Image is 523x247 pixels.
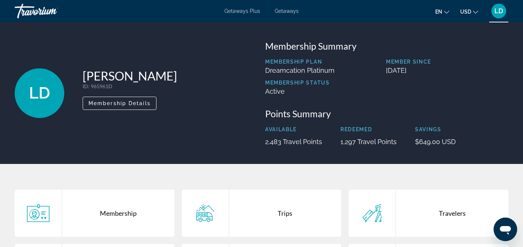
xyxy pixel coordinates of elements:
a: Getaways Plus [224,8,260,14]
h1: [PERSON_NAME] [83,68,177,83]
p: : 965961D [83,83,177,89]
h3: Membership Summary [265,40,508,51]
button: Change currency [460,6,478,17]
p: Dreamcation Platinum [265,67,335,74]
button: Change language [435,6,449,17]
a: Membership Details [83,98,156,106]
span: en [435,9,442,15]
div: Travelers [396,190,508,237]
p: Member Since [386,59,508,65]
p: $649.00 USD [415,138,456,146]
a: Getaways [275,8,299,14]
p: 1,297 Travel Points [340,138,397,146]
iframe: Button to launch messaging window [494,218,517,241]
a: Travelers [349,190,508,237]
button: Membership Details [83,97,156,110]
h3: Points Summary [265,108,508,119]
span: USD [460,9,471,15]
p: Savings [415,126,456,132]
div: Membership [62,190,174,237]
span: LD [29,83,50,103]
p: Membership Plan [265,59,335,65]
span: ID [83,83,88,89]
div: Trips [229,190,342,237]
p: Active [265,87,335,95]
span: Membership Details [89,100,151,106]
button: User Menu [489,3,508,19]
p: Available [265,126,322,132]
p: Membership Status [265,80,335,86]
a: Trips [182,190,342,237]
p: [DATE] [386,67,508,74]
p: Redeemed [340,126,397,132]
span: LD [494,7,503,15]
p: 2,483 Travel Points [265,138,322,146]
a: Travorium [15,1,88,21]
a: Membership [15,190,174,237]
